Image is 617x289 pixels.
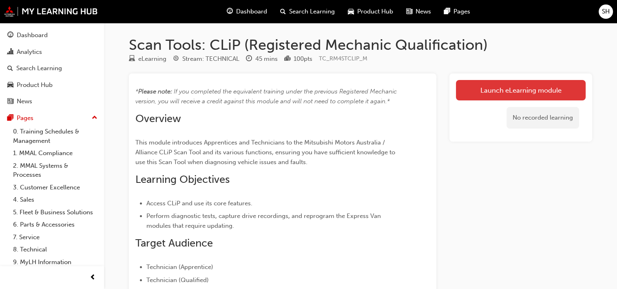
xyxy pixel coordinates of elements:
[444,7,450,17] span: pages-icon
[3,78,101,93] a: Product Hub
[10,181,101,194] a: 3. Customer Excellence
[173,56,179,63] span: target-icon
[16,64,62,73] div: Search Learning
[348,7,354,17] span: car-icon
[129,36,592,54] h1: Scan Tools: CLiP (Registered Mechanic Qualification)
[17,80,53,90] div: Product Hub
[135,237,213,249] span: Target Audience
[3,111,101,126] button: Pages
[10,218,101,231] a: 6. Parts & Accessories
[3,61,101,76] a: Search Learning
[17,31,48,40] div: Dashboard
[357,7,393,16] span: Product Hub
[129,54,166,64] div: Type
[7,32,13,39] span: guage-icon
[10,160,101,181] a: 2. MMAL Systems & Processes
[506,107,579,129] div: No recorded learning
[602,7,610,16] span: SH
[135,112,181,125] span: Overview
[246,56,252,63] span: clock-icon
[236,7,267,16] span: Dashboard
[135,173,230,186] span: Learning Objectives
[7,49,13,56] span: chart-icon
[227,7,233,17] span: guage-icon
[3,44,101,60] a: Analytics
[182,54,239,64] div: Stream: TECHNICAL
[280,7,286,17] span: search-icon
[90,273,96,283] span: prev-icon
[220,3,274,20] a: guage-iconDashboard
[17,113,33,123] div: Pages
[17,47,42,57] div: Analytics
[146,276,209,284] span: Technician (Qualified)
[4,6,98,17] img: mmal
[3,26,101,111] button: DashboardAnalyticsSearch LearningProduct HubNews
[3,94,101,109] a: News
[7,82,13,89] span: car-icon
[294,54,312,64] div: 100 pts
[341,3,400,20] a: car-iconProduct Hub
[10,125,101,147] a: 0. Training Schedules & Management
[3,28,101,43] a: Dashboard
[274,3,341,20] a: search-iconSearch Learning
[10,256,101,269] a: 9. MyLH Information
[406,7,412,17] span: news-icon
[246,54,278,64] div: Duration
[10,243,101,256] a: 8. Technical
[135,139,397,166] span: This module introduces Apprentices and Technicians to the Mitsubishi Motors Australia / Alliance ...
[138,54,166,64] div: eLearning
[10,147,101,160] a: 1. MMAL Compliance
[284,54,312,64] div: Points
[7,65,13,72] span: search-icon
[146,212,383,229] span: Perform diagnostic tests, capture drive recordings, and reprogram the Express Van modules that re...
[289,7,335,16] span: Search Learning
[456,80,586,100] a: Launch eLearning module
[7,115,13,122] span: pages-icon
[135,88,398,105] span: If you completed the equivalent training under the previous Registered Mechanic version, you will...
[453,7,470,16] span: Pages
[146,200,252,207] span: Access CLiP and use its core features.
[10,193,101,206] a: 4. Sales
[255,54,278,64] div: 45 mins
[599,4,613,19] button: SH
[10,206,101,219] a: 5. Fleet & Business Solutions
[138,88,174,95] span: Please note: ​
[92,113,97,123] span: up-icon
[129,56,135,63] span: learningResourceType_ELEARNING-icon
[438,3,477,20] a: pages-iconPages
[319,55,367,62] span: Learning resource code
[17,97,32,106] div: News
[173,54,239,64] div: Stream
[284,56,290,63] span: podium-icon
[7,98,13,105] span: news-icon
[400,3,438,20] a: news-iconNews
[416,7,431,16] span: News
[146,263,213,271] span: Technician (Apprentice)
[10,231,101,244] a: 7. Service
